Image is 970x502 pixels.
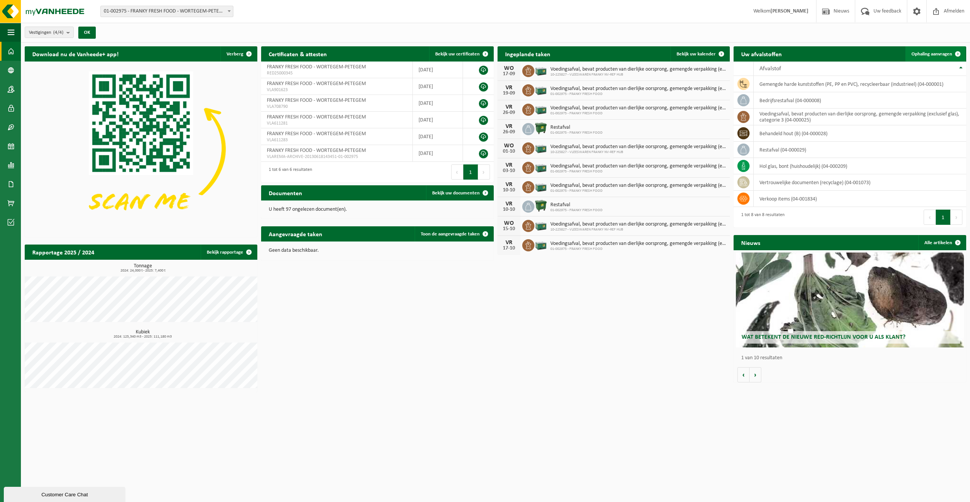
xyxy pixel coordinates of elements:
div: 10-10 [501,207,517,212]
img: WB-1100-HPE-GN-01 [534,199,547,212]
count: (4/4) [53,30,63,35]
p: Geen data beschikbaar. [269,248,486,253]
h3: Kubiek [29,330,257,339]
button: OK [78,27,96,39]
td: bedrijfsrestafval (04-000008) [754,92,966,109]
img: PB-LB-0680-HPE-GN-01 [534,64,547,77]
td: [DATE] [413,128,463,145]
button: 1 [463,164,478,180]
button: Previous [924,210,936,225]
button: Previous [451,164,463,180]
span: 01-002975 - FRANKY FRESH FOOD - WORTEGEM-PETEGEM [101,6,233,17]
img: PB-LB-0680-HPE-GN-01 [534,83,547,96]
td: [DATE] [413,95,463,112]
div: 26-09 [501,129,517,135]
h2: Ingeplande taken [498,46,558,61]
span: VLA611281 [267,120,407,126]
span: 2024: 125,340 m3 - 2025: 111,180 m3 [29,335,257,339]
button: Vorige [737,367,750,382]
span: Bekijk uw documenten [432,191,480,196]
span: Wat betekent de nieuwe RED-richtlijn voor u als klant? [742,334,905,340]
p: U heeft 97 ongelezen document(en). [269,207,486,212]
span: Voedingsafval, bevat producten van dierlijke oorsprong, gemengde verpakking (exc... [550,221,726,227]
span: Ophaling aanvragen [911,52,952,57]
img: Download de VHEPlus App [25,62,257,236]
td: [DATE] [413,78,463,95]
span: FRANKY FRESH FOOD - WORTEGEM-PETEGEM [267,114,366,120]
div: VR [501,162,517,168]
span: 01-002975 - FRANKY FRESH FOOD [550,247,726,251]
span: RED25000345 [267,70,407,76]
a: Bekijk rapportage [201,245,257,260]
img: PB-LB-0680-HPE-GN-01 [534,180,547,193]
div: 17-09 [501,71,517,77]
div: WO [501,65,517,71]
span: VLA708790 [267,104,407,110]
h2: Uw afvalstoffen [734,46,789,61]
button: 1 [936,210,951,225]
td: gemengde harde kunststoffen (PE, PP en PVC), recycleerbaar (industrieel) (04-000001) [754,76,966,92]
div: 19-09 [501,91,517,96]
span: Voedingsafval, bevat producten van dierlijke oorsprong, gemengde verpakking (exc... [550,241,726,247]
a: Bekijk uw documenten [426,185,493,200]
a: Bekijk uw kalender [670,46,729,62]
a: Bekijk uw certificaten [429,46,493,62]
td: voedingsafval, bevat producten van dierlijke oorsprong, gemengde verpakking (exclusief glas), cat... [754,109,966,125]
span: Voedingsafval, bevat producten van dierlijke oorsprong, gemengde verpakking (exc... [550,144,726,150]
span: 01-002975 - FRANKY FRESH FOOD [550,131,602,135]
h2: Rapportage 2025 / 2024 [25,245,102,259]
img: PB-LB-0680-HPE-GN-01 [534,103,547,115]
a: Ophaling aanvragen [905,46,965,62]
p: 1 van 10 resultaten [741,355,962,361]
span: 01-002975 - FRANKY FRESH FOOD - WORTEGEM-PETEGEM [100,6,233,17]
div: WO [501,143,517,149]
a: Wat betekent de nieuwe RED-richtlijn voor u als klant? [736,253,964,347]
button: Next [478,164,490,180]
span: Voedingsafval, bevat producten van dierlijke oorsprong, gemengde verpakking (exc... [550,105,726,111]
div: VR [501,104,517,110]
a: Alle artikelen [918,235,965,250]
div: 1 tot 6 van 6 resultaten [265,164,312,180]
span: VLA611283 [267,137,407,143]
td: hol glas, bont (huishoudelijk) (04-000209) [754,158,966,174]
span: VLAREMA-ARCHIVE-20130618143451-01-002975 [267,154,407,160]
div: 01-10 [501,149,517,154]
span: Afvalstof [759,66,781,72]
span: Toon de aangevraagde taken [421,232,480,237]
button: Volgende [750,367,761,382]
div: 26-09 [501,110,517,115]
span: Voedingsafval, bevat producten van dierlijke oorsprong, gemengde verpakking (exc... [550,86,726,92]
div: 15-10 [501,226,517,232]
a: Toon de aangevraagde taken [415,226,493,242]
span: 10-225827 - VLEESWAREN FRANKY NV-REF HUB [550,227,726,232]
span: 2024: 24,000 t - 2025: 7,400 t [29,269,257,273]
h2: Documenten [261,185,310,200]
img: PB-LB-0680-HPE-GN-01 [534,238,547,251]
h3: Tonnage [29,264,257,273]
div: VR [501,182,517,188]
strong: [PERSON_NAME] [770,8,808,14]
h2: Nieuws [734,235,768,250]
img: PB-LB-0680-HPE-GN-01 [534,141,547,154]
div: WO [501,220,517,226]
span: 01-002975 - FRANKY FRESH FOOD [550,92,726,96]
div: VR [501,240,517,246]
span: 10-225827 - VLEESWAREN FRANKY NV-REF HUB [550,150,726,155]
span: 01-002975 - FRANKY FRESH FOOD [550,208,602,213]
img: WB-1100-HPE-GN-01 [534,122,547,135]
span: FRANKY FRESH FOOD - WORTEGEM-PETEGEM [267,81,366,87]
td: verkoop items (04-001834) [754,191,966,207]
td: [DATE] [413,62,463,78]
td: restafval (04-000029) [754,142,966,158]
span: 01-002975 - FRANKY FRESH FOOD [550,111,726,116]
span: FRANKY FRESH FOOD - WORTEGEM-PETEGEM [267,64,366,70]
h2: Aangevraagde taken [261,226,330,241]
button: Vestigingen(4/4) [25,27,74,38]
span: FRANKY FRESH FOOD - WORTEGEM-PETEGEM [267,131,366,137]
h2: Download nu de Vanheede+ app! [25,46,126,61]
span: Voedingsafval, bevat producten van dierlijke oorsprong, gemengde verpakking (exc... [550,163,726,169]
span: Bekijk uw kalender [677,52,716,57]
div: VR [501,123,517,129]
span: Voedingsafval, bevat producten van dierlijke oorsprong, gemengde verpakking (exc... [550,66,726,73]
